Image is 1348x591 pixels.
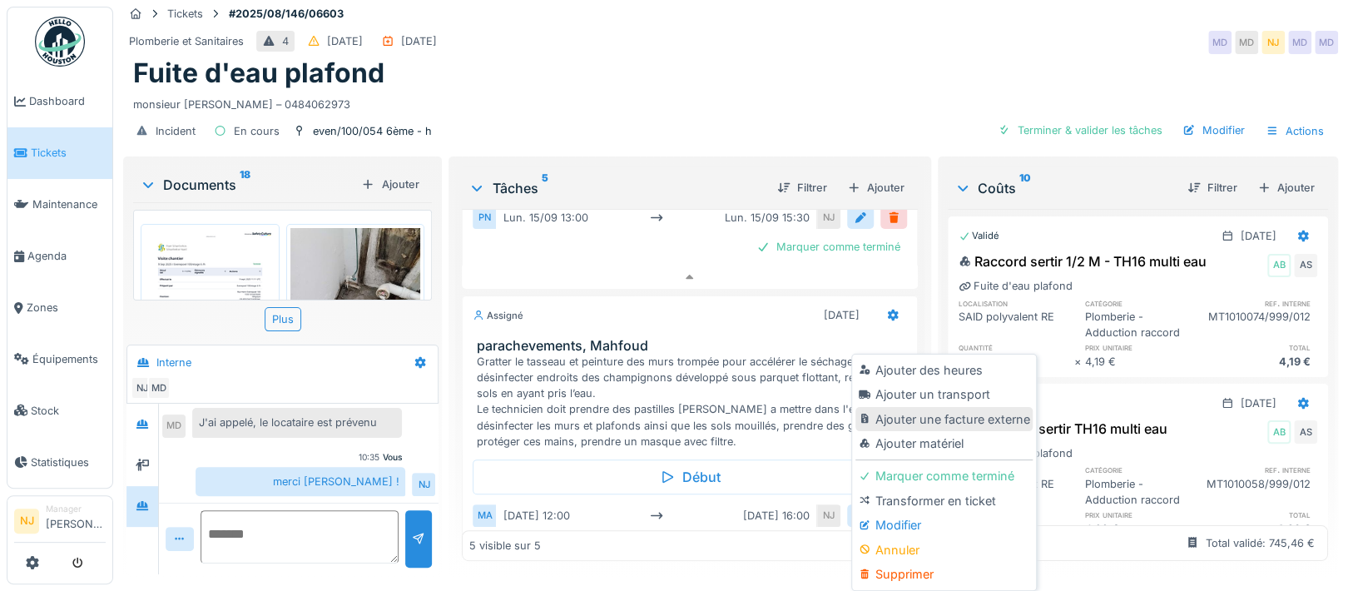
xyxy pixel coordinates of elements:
[824,307,860,323] div: [DATE]
[240,175,250,195] sup: 18
[147,376,171,400] div: MD
[192,408,402,437] div: J'ai appelé, le locataire est prévenu
[32,351,106,367] span: Équipements
[1267,254,1291,277] div: AB
[1181,176,1244,199] div: Filtrer
[855,562,1033,587] div: Supprimer
[382,451,402,464] div: Vous
[1085,309,1202,340] div: Plomberie - Adduction raccord
[401,33,437,49] div: [DATE]
[855,407,1033,432] div: Ajouter une facture externe
[313,123,432,139] div: even/100/054 6ème - h
[468,178,763,198] div: Tâches
[354,173,425,196] div: Ajouter
[473,504,496,527] div: MA
[1085,354,1202,370] div: 4,19 €
[1074,354,1085,370] div: ×
[234,123,280,139] div: En cours
[954,178,1174,198] div: Coûts
[1251,176,1321,199] div: Ajouter
[1294,420,1317,444] div: AS
[1208,31,1232,54] div: MD
[1201,509,1317,520] h6: total
[496,206,816,229] div: lun. 15/09 13:00 lun. 15/09 15:30
[1315,31,1338,54] div: MD
[1258,119,1331,143] div: Actions
[1294,254,1317,277] div: AS
[1201,298,1317,309] h6: ref. interne
[855,382,1033,407] div: Ajouter un transport
[1206,535,1315,551] div: Total validé: 745,46 €
[133,57,384,89] h1: Fuite d'eau plafond
[140,175,354,195] div: Documents
[1267,420,1291,444] div: AB
[959,251,1207,271] div: Raccord sertir 1/2 M - TH16 multi eau
[131,376,154,400] div: NJ
[1074,521,1085,537] div: ×
[1201,476,1317,508] div: MT1010058/999/012
[162,415,186,438] div: MD
[959,278,1073,294] div: Fuite d'eau plafond
[196,467,405,496] div: merci [PERSON_NAME] !
[1085,298,1202,309] h6: catégorie
[855,431,1033,456] div: Ajouter matériel
[473,206,496,229] div: PN
[959,229,999,243] div: Validé
[750,236,907,258] div: Marquer comme terminé
[473,309,523,323] div: Assigné
[1085,521,1202,537] div: 4,28 €
[412,473,435,496] div: NJ
[14,509,39,534] li: NJ
[771,176,834,199] div: Filtrer
[1288,31,1311,54] div: MD
[133,90,1328,112] div: monsieur [PERSON_NAME] – 0484062973
[855,489,1033,514] div: Transformer en ticket
[282,33,289,49] div: 4
[1085,342,1202,353] h6: prix unitaire
[1085,476,1202,508] div: Plomberie - Adduction raccord
[855,538,1033,563] div: Annuler
[959,298,1075,309] h6: localisation
[129,33,244,49] div: Plomberie et Sanitaires
[1019,178,1031,198] sup: 10
[855,513,1033,538] div: Modifier
[991,119,1169,142] div: Terminer & valider les tâches
[496,504,816,527] div: [DATE] 12:00 [DATE] 16:00
[1241,395,1276,411] div: [DATE]
[31,403,106,419] span: Stock
[959,309,1075,340] div: SAID polyvalent RE
[1261,31,1285,54] div: NJ
[959,342,1075,353] h6: quantité
[855,464,1033,489] div: Marquer comme terminé
[27,248,106,264] span: Agenda
[31,454,106,470] span: Statistiques
[855,358,1033,383] div: Ajouter des heures
[167,6,203,22] div: Tickets
[840,176,911,199] div: Ajouter
[473,459,906,494] div: Début
[1085,464,1202,475] h6: catégorie
[32,196,106,212] span: Maintenance
[476,354,909,449] div: Gratter le tasseau et peinture des murs trompée pour accélérer le séchage, désinfecter endroits d...
[27,300,106,315] span: Zones
[29,93,106,109] span: Dashboard
[1235,31,1258,54] div: MD
[541,178,548,198] sup: 5
[156,355,191,370] div: Interne
[1201,464,1317,475] h6: ref. interne
[46,503,106,539] li: [PERSON_NAME]
[959,419,1167,439] div: Manchon sertir TH16 multi eau
[31,145,106,161] span: Tickets
[265,307,301,331] div: Plus
[156,123,196,139] div: Incident
[469,538,541,554] div: 5 visible sur 5
[1085,509,1202,520] h6: prix unitaire
[222,6,350,22] strong: #2025/08/146/06603
[1176,119,1251,142] div: Modifier
[1201,521,1317,537] div: 4,28 €
[35,17,85,67] img: Badge_color-CXgf-gQk.svg
[817,206,840,229] div: NJ
[817,504,840,527] div: NJ
[358,451,379,464] div: 10:35
[290,228,421,402] img: 182xr7771hgnadgh9aemlb59gkk3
